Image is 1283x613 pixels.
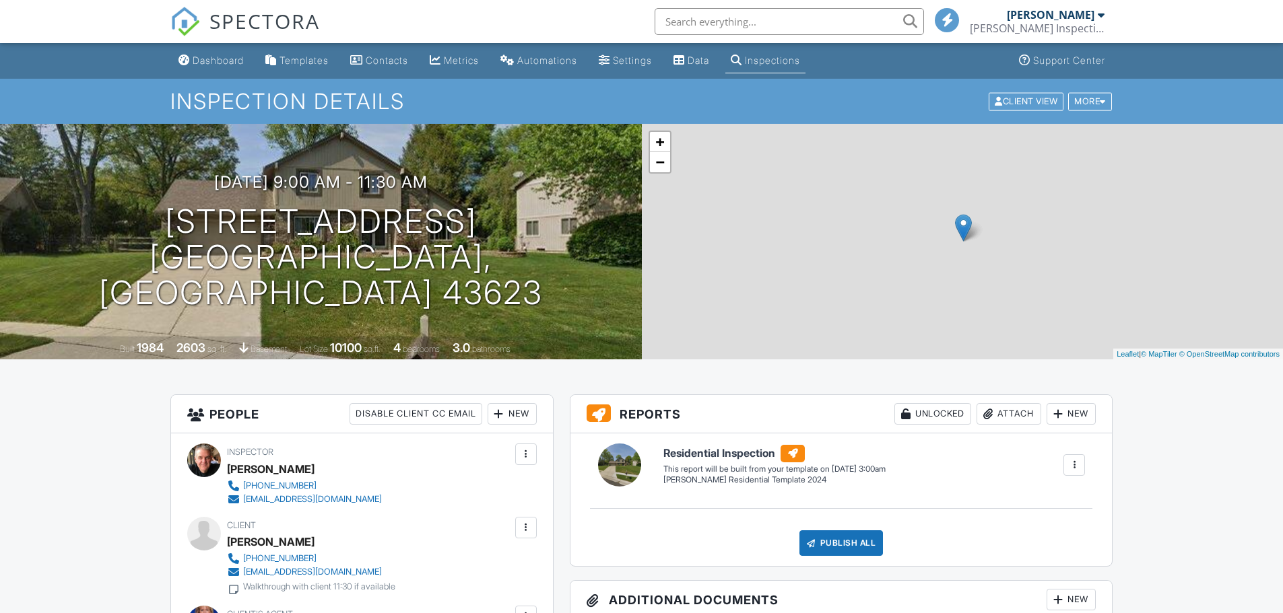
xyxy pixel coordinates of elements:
[227,459,315,479] div: [PERSON_NAME]
[393,340,401,355] div: 4
[243,553,317,564] div: [PHONE_NUMBER]
[300,344,328,354] span: Lot Size
[22,204,620,310] h1: [STREET_ADDRESS] [GEOGRAPHIC_DATA], [GEOGRAPHIC_DATA] 43623
[170,7,200,36] img: The Best Home Inspection Software - Spectora
[227,493,382,506] a: [EMAIL_ADDRESS][DOMAIN_NAME]
[209,7,320,35] span: SPECTORA
[350,403,482,425] div: Disable Client CC Email
[193,55,244,66] div: Dashboard
[488,403,537,425] div: New
[655,8,924,35] input: Search everything...
[260,48,334,73] a: Templates
[1117,350,1139,358] a: Leaflet
[176,340,205,355] div: 2603
[364,344,381,354] span: sq.ft.
[663,464,886,474] div: This report will be built from your template on [DATE] 3:00am
[345,48,414,73] a: Contacts
[745,55,800,66] div: Inspections
[517,55,577,66] div: Automations
[1007,8,1094,22] div: [PERSON_NAME]
[725,48,805,73] a: Inspections
[650,152,670,172] a: Zoom out
[1014,48,1111,73] a: Support Center
[171,395,553,433] h3: People
[1113,349,1283,360] div: |
[137,340,164,355] div: 1984
[472,344,511,354] span: bathrooms
[243,480,317,491] div: [PHONE_NUMBER]
[170,89,1113,113] h1: Inspection Details
[227,552,395,565] a: [PHONE_NUMBER]
[279,55,329,66] div: Templates
[970,22,1105,35] div: Wildman Inspections LLC
[227,532,315,552] div: [PERSON_NAME]
[444,55,479,66] div: Metrics
[227,479,382,493] a: [PHONE_NUMBER]
[227,447,273,457] span: Inspector
[243,581,395,592] div: Walkthrough with client 11:30 if available
[330,340,362,355] div: 10100
[894,403,971,425] div: Unlocked
[227,565,395,579] a: [EMAIL_ADDRESS][DOMAIN_NAME]
[1179,350,1280,358] a: © OpenStreetMap contributors
[227,520,256,530] span: Client
[424,48,484,73] a: Metrics
[207,344,226,354] span: sq. ft.
[668,48,715,73] a: Data
[173,48,249,73] a: Dashboard
[1047,589,1096,610] div: New
[570,395,1113,433] h3: Reports
[1047,403,1096,425] div: New
[650,132,670,152] a: Zoom in
[1033,55,1105,66] div: Support Center
[243,567,382,577] div: [EMAIL_ADDRESS][DOMAIN_NAME]
[495,48,583,73] a: Automations (Basic)
[799,530,884,556] div: Publish All
[214,173,428,191] h3: [DATE] 9:00 am - 11:30 am
[243,494,382,505] div: [EMAIL_ADDRESS][DOMAIN_NAME]
[663,474,886,486] div: [PERSON_NAME] Residential Template 2024
[251,344,287,354] span: basement
[663,445,886,462] h6: Residential Inspection
[403,344,440,354] span: bedrooms
[977,403,1041,425] div: Attach
[453,340,470,355] div: 3.0
[120,344,135,354] span: Built
[1141,350,1177,358] a: © MapTiler
[593,48,657,73] a: Settings
[989,92,1063,110] div: Client View
[366,55,408,66] div: Contacts
[1068,92,1112,110] div: More
[987,96,1067,106] a: Client View
[170,18,320,46] a: SPECTORA
[688,55,709,66] div: Data
[613,55,652,66] div: Settings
